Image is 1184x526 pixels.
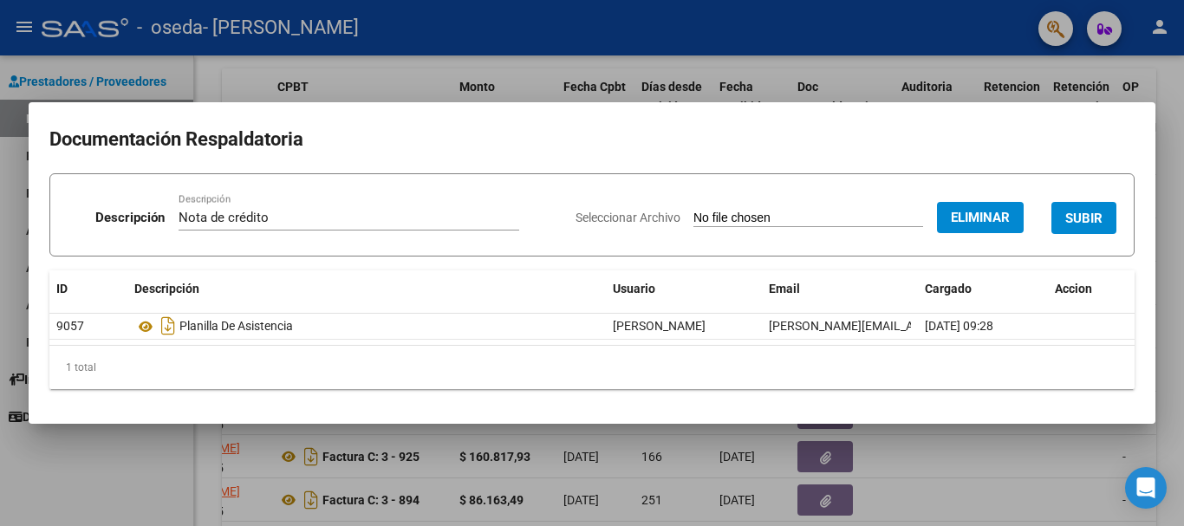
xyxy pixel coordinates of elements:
span: Eliminar [951,210,1010,225]
datatable-header-cell: Descripción [127,270,606,308]
span: 9057 [56,319,84,333]
datatable-header-cell: Usuario [606,270,762,308]
datatable-header-cell: ID [49,270,127,308]
p: Descripción [95,208,165,228]
span: Seleccionar Archivo [576,211,680,224]
div: Open Intercom Messenger [1125,467,1167,509]
span: Cargado [925,282,972,295]
span: Usuario [613,282,655,295]
datatable-header-cell: Email [762,270,918,308]
i: Descargar documento [157,312,179,340]
span: [PERSON_NAME] [613,319,706,333]
datatable-header-cell: Accion [1048,270,1135,308]
h2: Documentación Respaldatoria [49,123,1135,156]
div: 1 total [49,346,1135,389]
button: SUBIR [1051,202,1116,234]
span: [DATE] 09:28 [925,319,993,333]
span: [PERSON_NAME][EMAIL_ADDRESS][DOMAIN_NAME] [769,319,1054,333]
span: Email [769,282,800,295]
span: Descripción [134,282,199,295]
datatable-header-cell: Cargado [918,270,1048,308]
button: Eliminar [937,202,1024,233]
span: SUBIR [1065,211,1103,226]
div: Planilla De Asistencia [134,312,599,340]
span: ID [56,282,68,295]
span: Accion [1055,282,1092,295]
